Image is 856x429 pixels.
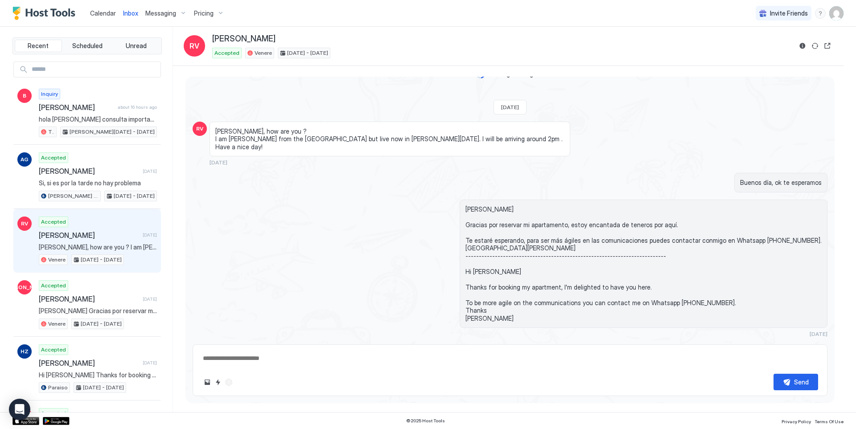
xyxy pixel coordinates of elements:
[210,159,227,166] span: [DATE]
[112,40,160,52] button: Unread
[212,34,276,44] span: [PERSON_NAME]
[143,232,157,238] span: [DATE]
[39,243,157,251] span: [PERSON_NAME], how are you ? I am [PERSON_NAME] from the [GEOGRAPHIC_DATA] but live now in [PERSO...
[15,40,62,52] button: Recent
[740,179,822,187] span: Buenos día, ok te esperamos
[39,103,114,112] span: [PERSON_NAME]
[41,409,66,417] span: Accepted
[3,283,47,291] span: [PERSON_NAME]
[41,90,58,98] span: Inquiry
[810,331,827,337] span: [DATE]
[145,9,176,17] span: Messaging
[12,7,79,20] a: Host Tools Logo
[48,320,66,328] span: Venere
[143,360,157,366] span: [DATE]
[822,41,833,51] button: Open reservation
[39,359,139,368] span: [PERSON_NAME]
[774,374,818,390] button: Send
[782,419,811,424] span: Privacy Policy
[214,49,239,57] span: Accepted
[28,62,160,77] input: Input Field
[64,40,111,52] button: Scheduled
[782,416,811,425] a: Privacy Policy
[21,220,28,228] span: RV
[12,37,162,54] div: tab-group
[794,377,809,387] div: Send
[83,384,124,392] span: [DATE] - [DATE]
[39,371,157,379] span: Hi [PERSON_NAME] Thanks for booking my apartment, I'm delighted to have you here. To be more agil...
[815,419,844,424] span: Terms Of Use
[123,8,138,18] a: Inbox
[143,168,157,174] span: [DATE]
[39,307,157,315] span: [PERSON_NAME] Gracias por reservar mi apartamento, estoy encantada de teneros por aquí. Te estaré...
[143,296,157,302] span: [DATE]
[48,256,66,264] span: Venere
[114,192,155,200] span: [DATE] - [DATE]
[287,49,328,57] span: [DATE] - [DATE]
[797,41,808,51] button: Reservation information
[39,294,139,303] span: [PERSON_NAME]
[810,41,820,51] button: Sync reservation
[189,41,199,51] span: RV
[41,154,66,162] span: Accepted
[81,320,122,328] span: [DATE] - [DATE]
[213,377,223,388] button: Quick reply
[118,104,157,110] span: about 16 hours ago
[39,167,139,176] span: [PERSON_NAME]
[90,8,116,18] a: Calendar
[406,418,445,424] span: © 2025 Host Tools
[39,115,157,123] span: hola [PERSON_NAME] consulta importante, hay agua caliente en la ducha ? es clave saber eso para n...
[21,155,29,163] span: AG
[39,231,139,240] span: [PERSON_NAME]
[194,9,214,17] span: Pricing
[815,8,826,19] div: menu
[196,125,203,133] span: RV
[255,49,272,57] span: Venere
[43,417,70,425] a: Google Play Store
[41,282,66,290] span: Accepted
[202,377,213,388] button: Upload image
[81,256,122,264] span: [DATE] - [DATE]
[815,416,844,425] a: Terms Of Use
[770,9,808,17] span: Invite Friends
[123,9,138,17] span: Inbox
[476,69,485,78] div: loading
[48,128,54,136] span: Tamarindo
[72,42,103,50] span: Scheduled
[21,347,29,355] span: HZ
[41,346,66,354] span: Accepted
[126,42,147,50] span: Unread
[829,6,844,20] div: User profile
[90,9,116,17] span: Calendar
[70,128,155,136] span: [PERSON_NAME][DATE] - [DATE]
[12,417,39,425] a: App Store
[48,192,99,200] span: [PERSON_NAME] By [PERSON_NAME]
[39,179,157,187] span: Si, si es por la tarde no hay problema
[48,384,68,392] span: Paraiso
[41,218,66,226] span: Accepted
[465,205,822,323] span: [PERSON_NAME] Gracias por reservar mi apartamento, estoy encantada de teneros por aquí. Te estaré...
[501,104,519,110] span: [DATE]
[215,127,564,151] span: [PERSON_NAME], how are you ? I am [PERSON_NAME] from the [GEOGRAPHIC_DATA] but live now in [PERSO...
[9,399,30,420] div: Open Intercom Messenger
[28,42,49,50] span: Recent
[23,92,26,100] span: B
